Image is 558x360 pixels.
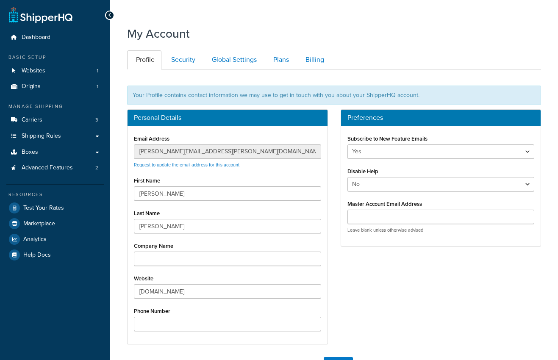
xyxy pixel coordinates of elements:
[347,227,535,233] p: Leave blank unless otherwise advised
[134,243,173,249] label: Company Name
[22,83,41,90] span: Origins
[347,136,428,142] label: Subscribe to New Feature Emails
[23,252,51,259] span: Help Docs
[127,86,541,105] div: Your Profile contains contact information we may use to get in touch with you about your ShipperH...
[6,160,104,176] li: Advanced Features
[97,67,98,75] span: 1
[6,30,104,45] a: Dashboard
[134,210,160,216] label: Last Name
[6,128,104,144] a: Shipping Rules
[347,168,378,174] label: Disable Help
[347,201,422,207] label: Master Account Email Address
[134,136,169,142] label: Email Address
[23,205,64,212] span: Test Your Rates
[95,116,98,124] span: 3
[23,220,55,227] span: Marketplace
[134,275,153,282] label: Website
[6,200,104,216] a: Test Your Rates
[22,133,61,140] span: Shipping Rules
[22,34,50,41] span: Dashboard
[6,112,104,128] li: Carriers
[22,164,73,172] span: Advanced Features
[6,191,104,198] div: Resources
[127,50,161,69] a: Profile
[23,236,47,243] span: Analytics
[6,63,104,79] li: Websites
[134,308,170,314] label: Phone Number
[6,247,104,263] a: Help Docs
[134,177,160,184] label: First Name
[97,83,98,90] span: 1
[22,67,45,75] span: Websites
[6,144,104,160] a: Boxes
[6,103,104,110] div: Manage Shipping
[9,6,72,23] a: ShipperHQ Home
[134,161,239,168] a: Request to update the email address for this account
[264,50,296,69] a: Plans
[6,216,104,231] a: Marketplace
[6,54,104,61] div: Basic Setup
[127,25,190,42] h1: My Account
[6,79,104,94] a: Origins 1
[6,63,104,79] a: Websites 1
[134,114,321,122] h3: Personal Details
[95,164,98,172] span: 2
[22,149,38,156] span: Boxes
[297,50,331,69] a: Billing
[6,79,104,94] li: Origins
[6,112,104,128] a: Carriers 3
[347,114,535,122] h3: Preferences
[203,50,264,69] a: Global Settings
[6,160,104,176] a: Advanced Features 2
[6,232,104,247] a: Analytics
[22,116,42,124] span: Carriers
[162,50,202,69] a: Security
